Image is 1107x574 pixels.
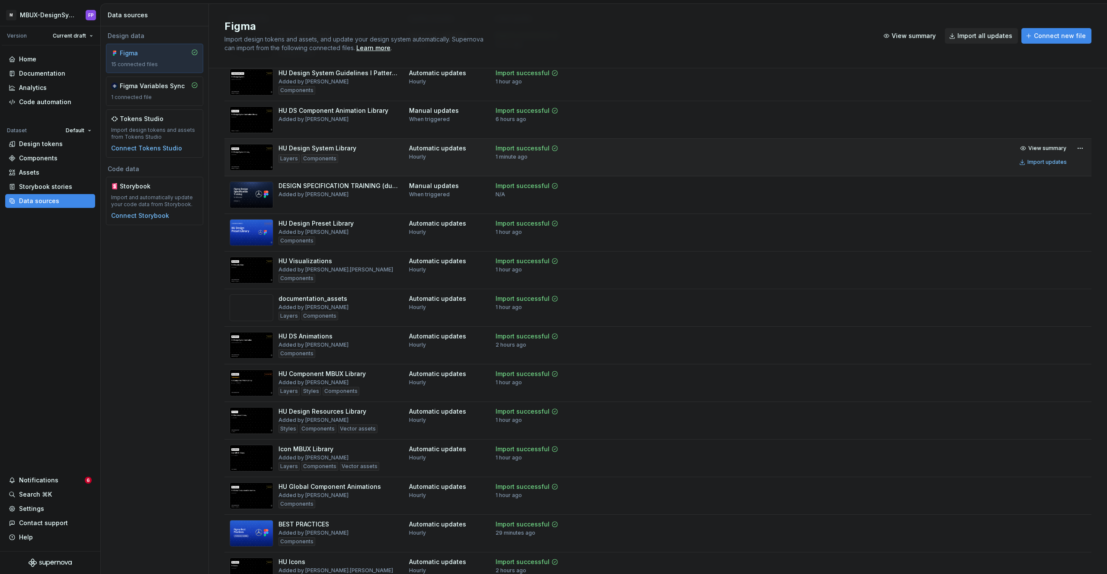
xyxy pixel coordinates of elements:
[5,95,95,109] a: Code automation
[1028,145,1066,152] span: View summary
[106,44,203,73] a: Figma15 connected files
[879,28,941,44] button: View summary
[5,52,95,66] a: Home
[5,137,95,151] a: Design tokens
[409,69,466,77] div: Automatic updates
[278,266,393,273] div: Added by [PERSON_NAME].[PERSON_NAME]
[278,482,381,491] div: HU Global Component Animations
[409,417,426,424] div: Hourly
[7,32,27,39] div: Version
[224,35,485,51] span: Import design tokens and assets, and update your design system automatically. Supernova can impor...
[5,166,95,179] a: Assets
[120,115,163,123] div: Tokens Studio
[278,191,349,198] div: Added by [PERSON_NAME]
[5,180,95,194] a: Storybook stories
[496,567,526,574] div: 2 hours ago
[53,32,86,39] span: Current draft
[19,182,72,191] div: Storybook stories
[106,32,203,40] div: Design data
[409,229,426,236] div: Hourly
[278,520,329,529] div: BEST PRACTICES
[409,78,426,85] div: Hourly
[19,55,36,64] div: Home
[19,476,58,485] div: Notifications
[5,516,95,530] button: Contact support
[278,379,349,386] div: Added by [PERSON_NAME]
[278,86,315,95] div: Components
[301,312,338,320] div: Components
[338,424,378,433] div: Vector assets
[278,312,300,320] div: Layers
[409,304,426,311] div: Hourly
[301,154,338,163] div: Components
[29,558,72,567] svg: Supernova Logo
[7,127,27,134] div: Dataset
[945,28,1018,44] button: Import all updates
[278,106,388,115] div: HU DS Component Animation Library
[19,83,47,92] div: Analytics
[111,61,198,68] div: 15 connected files
[120,82,185,90] div: Figma Variables Sync
[278,304,349,311] div: Added by [PERSON_NAME]
[496,219,550,228] div: Import successful
[409,520,466,529] div: Automatic updates
[409,294,466,303] div: Automatic updates
[278,116,349,123] div: Added by [PERSON_NAME]
[5,194,95,208] a: Data sources
[1034,32,1086,40] span: Connect new file
[496,407,550,416] div: Import successful
[496,558,550,566] div: Import successful
[106,177,203,225] a: StorybookImport and automatically update your code data from Storybook.Connect Storybook
[496,153,528,160] div: 1 minute ago
[496,492,522,499] div: 1 hour ago
[892,32,936,40] span: View summary
[278,332,333,341] div: HU DS Animations
[496,445,550,453] div: Import successful
[88,12,94,19] div: FP
[19,154,58,163] div: Components
[19,490,52,499] div: Search ⌘K
[49,30,97,42] button: Current draft
[278,492,349,499] div: Added by [PERSON_NAME]
[496,370,550,378] div: Import successful
[5,67,95,80] a: Documentation
[111,211,169,220] div: Connect Storybook
[278,500,315,508] div: Components
[278,274,315,283] div: Components
[19,140,63,148] div: Design tokens
[496,294,550,303] div: Import successful
[278,236,315,245] div: Components
[5,488,95,501] button: Search ⌘K
[409,529,426,536] div: Hourly
[496,191,505,198] div: N/A
[278,69,399,77] div: HU Design System Guidelines l Patterns
[278,462,300,471] div: Layers
[409,332,466,341] div: Automatic updates
[278,370,366,378] div: HU Component MBUX Library
[5,530,95,544] button: Help
[20,11,75,19] div: MBUX-DesignSystem
[2,6,99,24] button: MMBUX-DesignSystemFP
[409,492,426,499] div: Hourly
[5,81,95,95] a: Analytics
[496,379,522,386] div: 1 hour ago
[1021,28,1091,44] button: Connect new file
[19,504,44,513] div: Settings
[278,417,349,424] div: Added by [PERSON_NAME]
[356,44,390,52] a: Learn more
[19,533,33,542] div: Help
[106,77,203,106] a: Figma Variables Sync1 connected file
[957,32,1012,40] span: Import all updates
[19,168,39,177] div: Assets
[278,445,333,453] div: Icon MBUX Library
[323,387,359,395] div: Components
[111,144,182,153] div: Connect Tokens Studio
[278,454,349,461] div: Added by [PERSON_NAME]
[496,182,550,190] div: Import successful
[496,304,522,311] div: 1 hour ago
[409,567,426,574] div: Hourly
[19,197,59,205] div: Data sources
[409,219,466,228] div: Automatic updates
[278,219,354,228] div: HU Design Preset Library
